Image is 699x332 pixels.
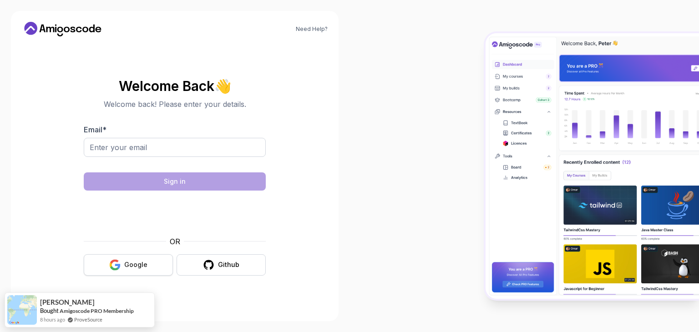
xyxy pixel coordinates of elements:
[84,254,173,276] button: Google
[40,316,65,323] span: 8 hours ago
[213,77,233,95] span: 👋
[22,22,104,36] a: Home link
[84,79,266,93] h2: Welcome Back
[40,307,59,314] span: Bought
[84,138,266,157] input: Enter your email
[84,172,266,191] button: Sign in
[486,33,699,299] img: Amigoscode Dashboard
[218,260,239,269] div: Github
[84,99,266,110] p: Welcome back! Please enter your details.
[124,260,147,269] div: Google
[7,295,37,325] img: provesource social proof notification image
[164,177,186,186] div: Sign in
[170,236,180,247] p: OR
[106,196,243,231] iframe: Widget containing checkbox for hCaptcha security challenge
[40,298,95,306] span: [PERSON_NAME]
[84,125,106,134] label: Email *
[60,307,134,314] a: Amigoscode PRO Membership
[177,254,266,276] button: Github
[74,317,102,322] a: ProveSource
[296,25,328,33] a: Need Help?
